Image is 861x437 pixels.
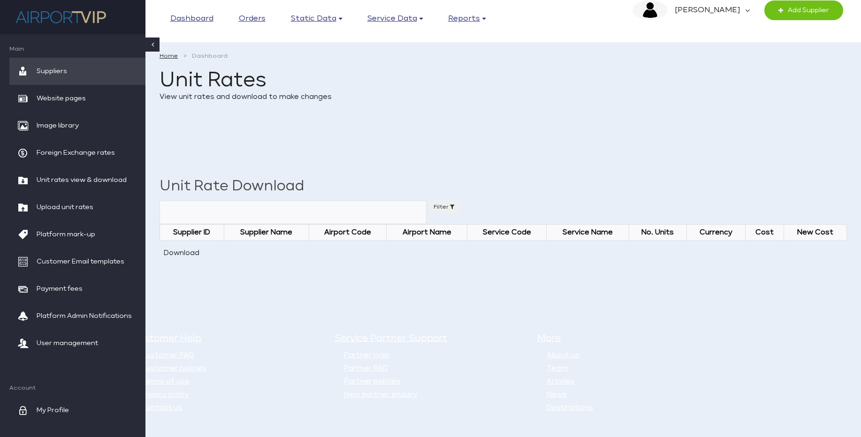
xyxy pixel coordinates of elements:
[344,352,390,359] a: Partner login
[309,225,387,241] th: Airport Code
[160,52,178,61] a: Home
[160,249,208,256] a: Download
[160,176,847,197] h2: Unit Rate Download
[547,391,567,398] a: News
[37,194,93,221] span: Upload unit rates
[547,378,574,385] a: Articles
[547,404,593,411] a: Destinations
[141,378,190,385] a: Terms of use
[14,7,108,27] img: company logo here
[170,12,213,26] a: Dashboard
[160,225,224,241] th: Supplier ID
[344,365,388,372] a: Partner FAQ
[141,404,182,411] a: Contact us
[335,332,531,345] h5: Service Partner Support
[9,221,145,248] a: Platform mark-up
[668,0,745,20] em: [PERSON_NAME]
[547,225,629,241] th: Service Name
[686,225,745,241] th: Currency
[37,112,79,139] span: Image library
[547,352,579,359] a: About us
[344,378,400,385] a: Partner policies
[344,391,418,398] a: New partner enquiry
[9,194,145,221] a: Upload unit rates
[547,365,568,372] a: Team
[160,70,847,91] h1: Unit Rates
[141,352,194,359] a: Customer FAQ
[37,85,86,112] span: Website pages
[291,12,342,26] a: Static data
[131,332,328,345] h5: Customer Help
[9,112,145,139] a: Image library
[9,139,145,166] a: Foreign Exchange rates
[9,166,145,194] a: Unit rates view & download
[37,139,115,166] span: Foreign Exchange rates
[160,245,203,261] button: Download
[9,248,145,275] a: Customer Email templates
[141,365,206,372] a: Customer policies
[429,201,460,214] button: Filter
[467,225,547,241] th: Service Code
[37,248,124,275] span: Customer Email templates
[629,225,686,241] th: No. Units
[632,0,668,20] img: image description
[387,225,467,241] th: Airport Name
[784,225,846,241] th: New Cost
[37,58,67,85] span: Suppliers
[367,12,423,26] a: Service data
[783,0,829,20] span: Add Supplier
[160,91,847,103] p: View unit rates and download to make changes
[448,12,486,26] a: Reports
[37,221,95,248] span: Platform mark-up
[745,225,784,241] th: Cost
[224,225,309,241] th: Supplier Name
[141,391,189,398] a: Privacy policy
[9,46,145,53] span: Main
[37,166,127,194] span: Unit rates view & download
[239,12,266,26] a: Orders
[185,52,228,61] li: Dashboard
[632,0,750,20] a: image description [PERSON_NAME]
[9,85,145,112] a: Website pages
[537,332,733,345] h5: More
[9,58,145,85] a: Suppliers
